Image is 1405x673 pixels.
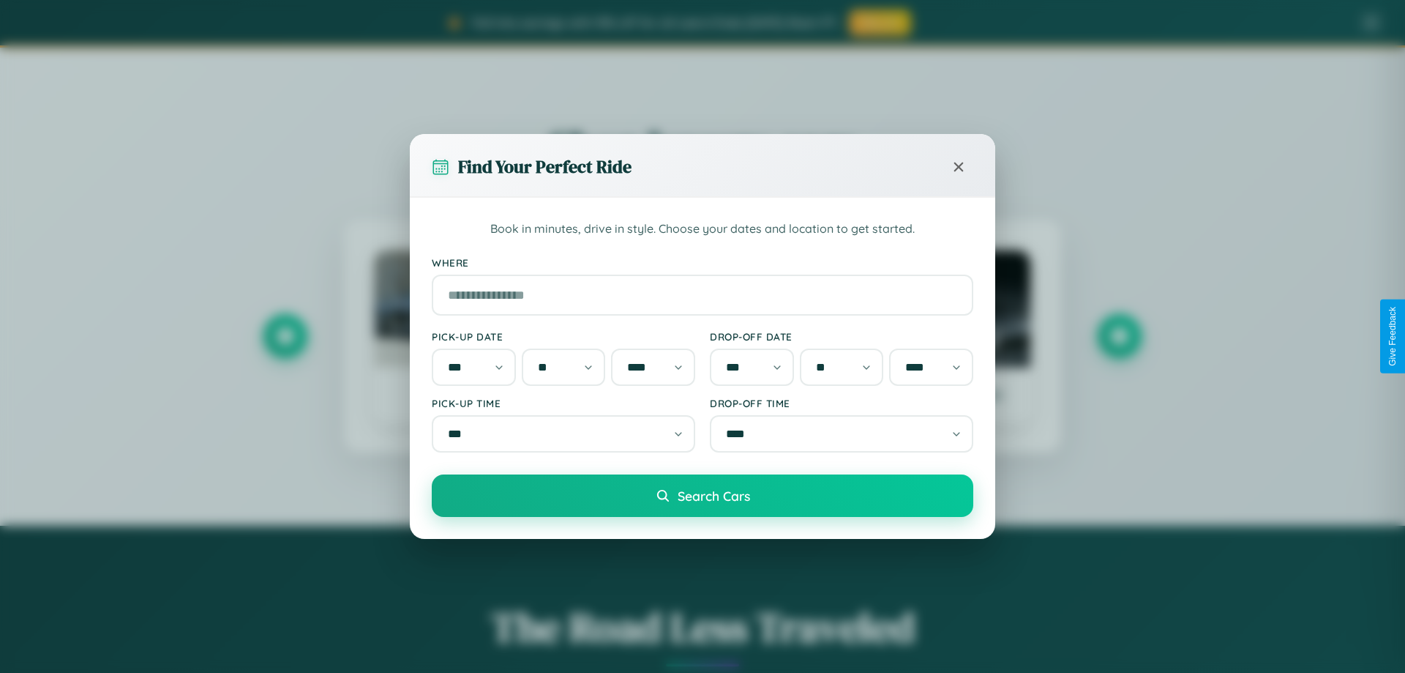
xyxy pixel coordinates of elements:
label: Drop-off Time [710,397,973,409]
label: Drop-off Date [710,330,973,343]
button: Search Cars [432,475,973,517]
span: Search Cars [678,488,750,504]
p: Book in minutes, drive in style. Choose your dates and location to get started. [432,220,973,239]
label: Where [432,256,973,269]
label: Pick-up Date [432,330,695,343]
label: Pick-up Time [432,397,695,409]
h3: Find Your Perfect Ride [458,155,632,179]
